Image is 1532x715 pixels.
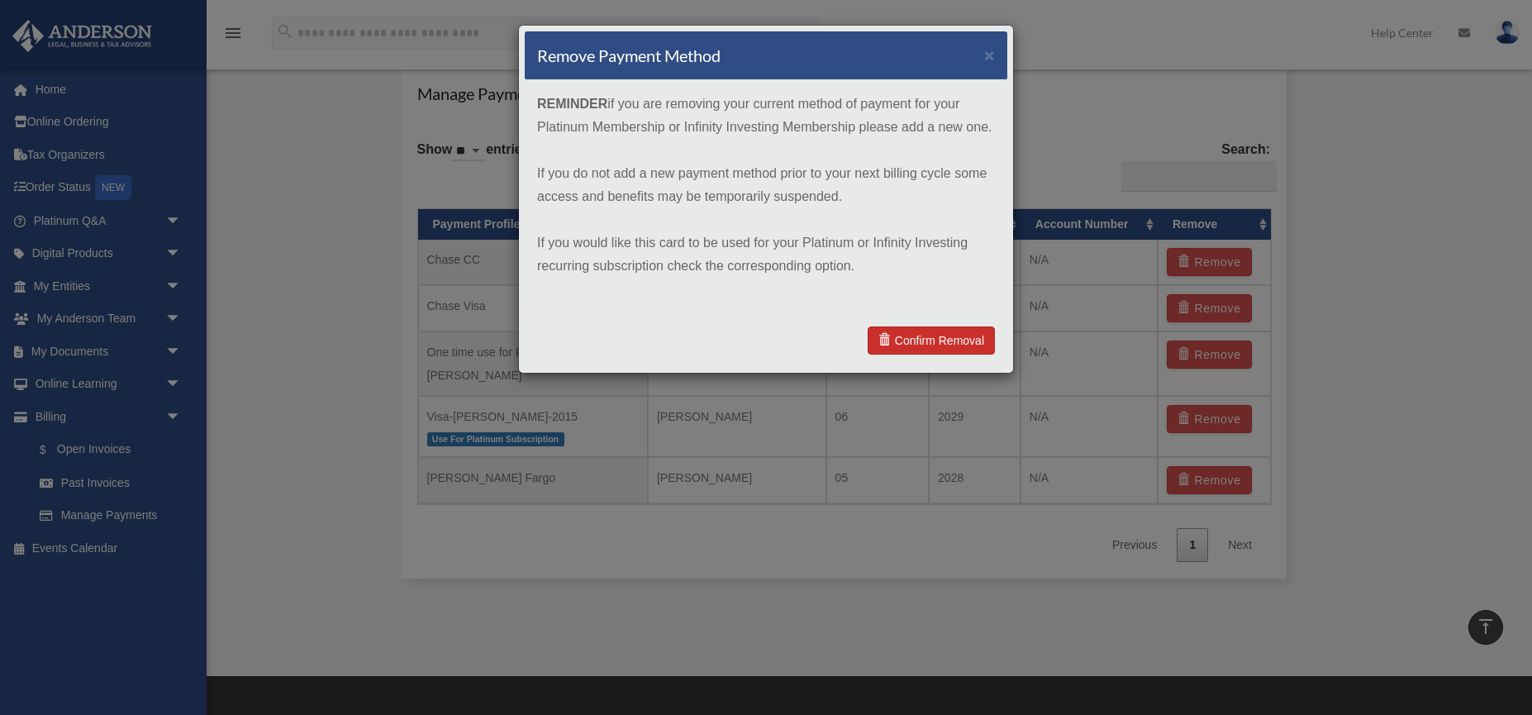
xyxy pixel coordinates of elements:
a: Confirm Removal [868,327,995,355]
div: if you are removing your current method of payment for your Platinum Membership or Infinity Inves... [525,80,1007,313]
strong: REMINDER [537,97,607,111]
p: If you would like this card to be used for your Platinum or Infinity Investing recurring subscrip... [537,231,995,278]
p: If you do not add a new payment method prior to your next billing cycle some access and benefits ... [537,162,995,208]
button: × [984,46,995,64]
h4: Remove Payment Method [537,44,721,67]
